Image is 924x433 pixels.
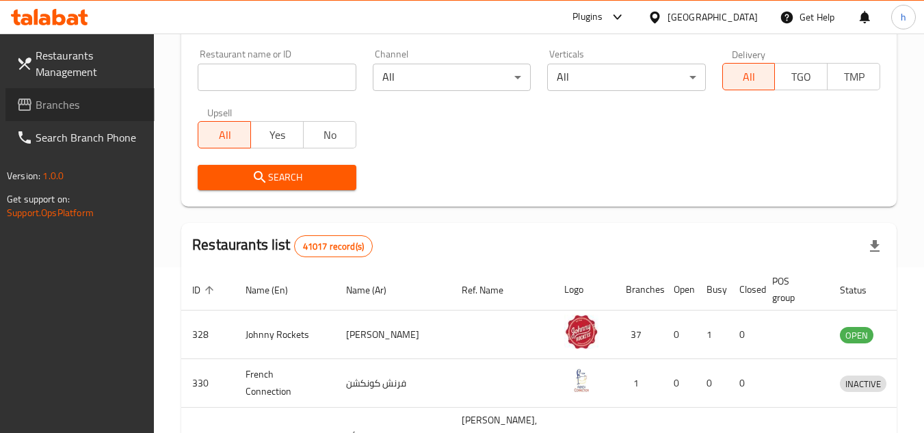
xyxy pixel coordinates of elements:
td: 328 [181,311,235,359]
a: Branches [5,88,155,121]
button: All [722,63,776,90]
th: Busy [696,269,728,311]
span: All [728,67,770,87]
span: Version: [7,167,40,185]
span: TMP [833,67,875,87]
div: Export file [858,230,891,263]
span: Yes [256,125,298,145]
button: Search [198,165,356,190]
span: Search [209,169,345,186]
span: OPEN [840,328,873,343]
div: Plugins [572,9,603,25]
span: Search Branch Phone [36,129,144,146]
span: INACTIVE [840,376,886,392]
span: Name (En) [246,282,306,298]
a: Restaurants Management [5,39,155,88]
td: 0 [663,359,696,408]
td: 1 [615,359,663,408]
h2: Restaurant search [198,16,880,37]
td: French Connection [235,359,335,408]
span: Status [840,282,884,298]
td: 0 [696,359,728,408]
span: All [204,125,246,145]
img: Johnny Rockets [564,315,598,349]
button: All [198,121,251,148]
div: OPEN [840,327,873,343]
div: All [547,64,705,91]
button: No [303,121,356,148]
div: [GEOGRAPHIC_DATA] [668,10,758,25]
label: Upsell [207,107,233,117]
span: Ref. Name [462,282,521,298]
span: TGO [780,67,822,87]
span: Name (Ar) [346,282,404,298]
span: Get support on: [7,190,70,208]
input: Search for restaurant name or ID.. [198,64,356,91]
th: Closed [728,269,761,311]
a: Support.OpsPlatform [7,204,94,222]
td: فرنش كونكشن [335,359,451,408]
button: Yes [250,121,304,148]
td: 0 [663,311,696,359]
th: Logo [553,269,615,311]
td: Johnny Rockets [235,311,335,359]
button: TGO [774,63,828,90]
span: Branches [36,96,144,113]
th: Open [663,269,696,311]
button: TMP [827,63,880,90]
div: Total records count [294,235,373,257]
td: 330 [181,359,235,408]
td: 37 [615,311,663,359]
td: 1 [696,311,728,359]
h2: Restaurants list [192,235,373,257]
td: 0 [728,359,761,408]
span: h [901,10,906,25]
label: Delivery [732,49,766,59]
a: Search Branch Phone [5,121,155,154]
div: INACTIVE [840,376,886,392]
div: All [373,64,531,91]
img: French Connection [564,363,598,397]
th: Branches [615,269,663,311]
td: 0 [728,311,761,359]
span: 41017 record(s) [295,240,372,253]
td: [PERSON_NAME] [335,311,451,359]
span: Restaurants Management [36,47,144,80]
span: ID [192,282,218,298]
span: POS group [772,273,813,306]
span: 1.0.0 [42,167,64,185]
span: No [309,125,351,145]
